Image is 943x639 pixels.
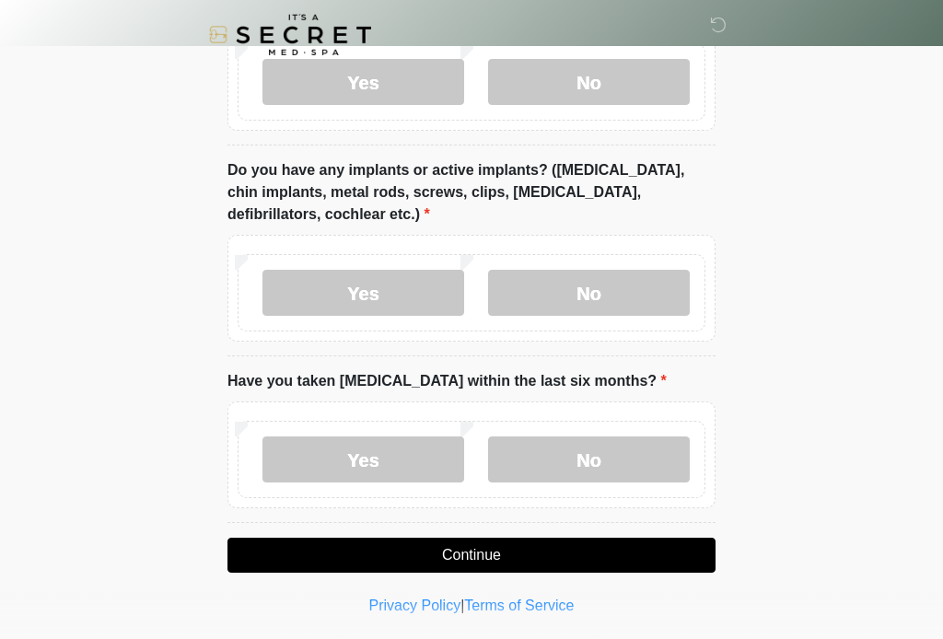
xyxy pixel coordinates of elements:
a: | [460,598,464,613]
img: It's A Secret Med Spa Logo [209,14,371,55]
label: Yes [262,59,464,105]
label: Do you have any implants or active implants? ([MEDICAL_DATA], chin implants, metal rods, screws, ... [227,159,716,226]
label: No [488,436,690,482]
label: Have you taken [MEDICAL_DATA] within the last six months? [227,370,667,392]
label: No [488,59,690,105]
button: Continue [227,538,716,573]
a: Terms of Service [464,598,574,613]
a: Privacy Policy [369,598,461,613]
label: Yes [262,436,464,482]
label: No [488,270,690,316]
label: Yes [262,270,464,316]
